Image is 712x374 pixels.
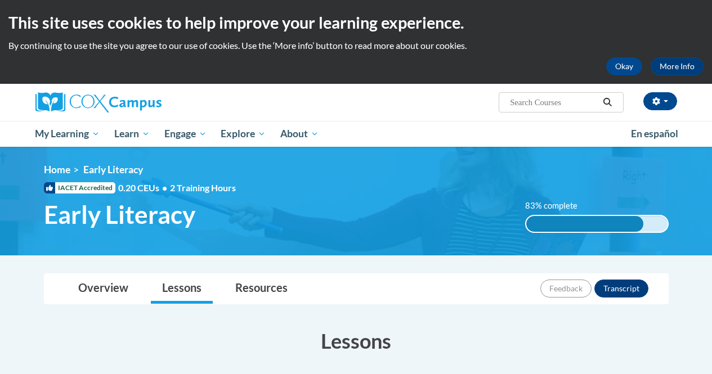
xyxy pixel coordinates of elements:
a: Explore [213,121,273,147]
span: 2 Training Hours [170,182,236,193]
span: Explore [221,127,266,141]
div: Main menu [27,121,686,147]
span: 0.20 CEUs [118,182,170,194]
span: • [162,182,167,193]
p: By continuing to use the site you agree to our use of cookies. Use the ‘More info’ button to read... [8,39,704,52]
button: Transcript [594,280,648,298]
span: Early Literacy [83,164,143,175]
a: Learn [107,121,157,147]
a: My Learning [28,121,108,147]
span: Learn [114,127,150,141]
input: Search Courses [509,96,599,109]
button: Search [599,96,616,109]
a: Engage [157,121,214,147]
button: Feedback [540,280,592,298]
span: My Learning [35,127,100,141]
label: 83% complete [525,200,590,212]
a: Lessons [151,274,213,304]
a: About [273,121,326,147]
a: Overview [67,274,140,304]
a: En español [624,122,686,146]
button: Account Settings [643,92,677,110]
a: Resources [224,274,299,304]
span: En español [631,128,678,139]
span: About [280,127,319,141]
span: Engage [164,127,207,141]
h3: Lessons [44,327,669,355]
a: Cox Campus [35,92,238,112]
a: Home [44,164,70,175]
img: Cox Campus [35,92,162,112]
h2: This site uses cookies to help improve your learning experience. [8,11,704,34]
a: More Info [651,57,704,75]
span: IACET Accredited [44,182,115,193]
div: 83% complete [526,216,643,232]
span: Early Literacy [44,200,195,229]
button: Okay [606,57,642,75]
